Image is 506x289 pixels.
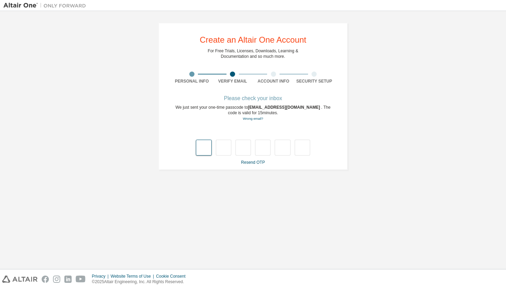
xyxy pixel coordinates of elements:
[171,96,335,100] div: Please check your inbox
[208,48,298,59] div: For Free Trials, Licenses, Downloads, Learning & Documentation and so much more.
[241,160,265,165] a: Resend OTP
[3,2,89,9] img: Altair One
[2,276,38,283] img: altair_logo.svg
[53,276,60,283] img: instagram.svg
[294,78,335,84] div: Security Setup
[64,276,72,283] img: linkedin.svg
[171,78,212,84] div: Personal Info
[200,36,306,44] div: Create an Altair One Account
[92,274,110,279] div: Privacy
[243,117,263,120] a: Go back to the registration form
[212,78,253,84] div: Verify Email
[253,78,294,84] div: Account Info
[156,274,189,279] div: Cookie Consent
[92,279,190,285] p: © 2025 Altair Engineering, Inc. All Rights Reserved.
[76,276,86,283] img: youtube.svg
[171,105,335,121] div: We just sent your one-time passcode to . The code is valid for 15 minutes.
[42,276,49,283] img: facebook.svg
[110,274,156,279] div: Website Terms of Use
[248,105,321,110] span: [EMAIL_ADDRESS][DOMAIN_NAME]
